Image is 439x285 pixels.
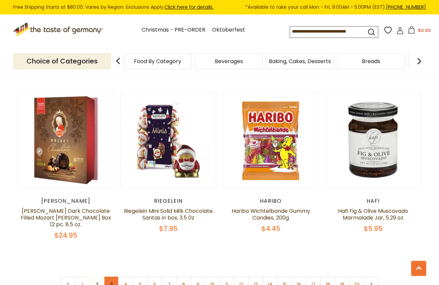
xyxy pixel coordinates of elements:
img: Riegelein Mini Solid Milk Chocolate Santas in box, 3.5 0z [121,93,216,188]
a: [PHONE_NUMBER] [386,4,426,10]
a: Baking, Cakes, Desserts [269,59,331,64]
p: Choice of Categories [13,53,111,69]
a: Hafi Fig & Olive Muscovado Marmalade Jar, 5.29 oz [338,207,408,222]
a: [PERSON_NAME] Dark Chocolate Filled Mozart [PERSON_NAME] Box 12 pc. 8.5 oz. [21,207,111,228]
a: Food By Category [134,59,181,64]
img: next arrow [412,54,426,68]
button: $0.00 [405,26,434,36]
a: Beverages [215,59,243,64]
a: Christmas - PRE-ORDER [142,26,205,35]
a: Haribo Wichtelbande Gummy Candies, 200g [232,207,310,222]
span: $7.95 [159,224,178,233]
div: Haribo [223,198,319,204]
a: Breads [362,59,380,64]
div: Riegelein [120,198,216,204]
div: Hafi [325,198,421,204]
span: $4.45 [261,224,280,233]
div: Free Shipping Starts at $80.00. Varies by Region. Exclusions Apply. [13,3,426,11]
span: $24.95 [54,231,77,240]
img: previous arrow [111,54,125,68]
a: Click here for details. [164,4,213,10]
span: $0.00 [418,27,431,34]
a: Oktoberfest [212,26,245,35]
span: *Available to take your call Mon - Fri, 9:00AM - 5:00PM (EST). [245,3,426,11]
a: Riegelein Mini Solid Milk Chocolate Santas in box, 3.5 0z [124,207,213,222]
div: [PERSON_NAME] [18,198,114,204]
span: $5.95 [364,224,383,233]
img: Haribo Wichtelbande Gummy Candies, 200g [223,93,318,188]
img: Hafi Fig & Olive Muscovado Marmalade Jar, 5.29 oz [326,93,421,188]
img: Reber Dark Chocolate Filled Mozart Kugel Box 12 pc. 8.5 oz. [18,93,113,188]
